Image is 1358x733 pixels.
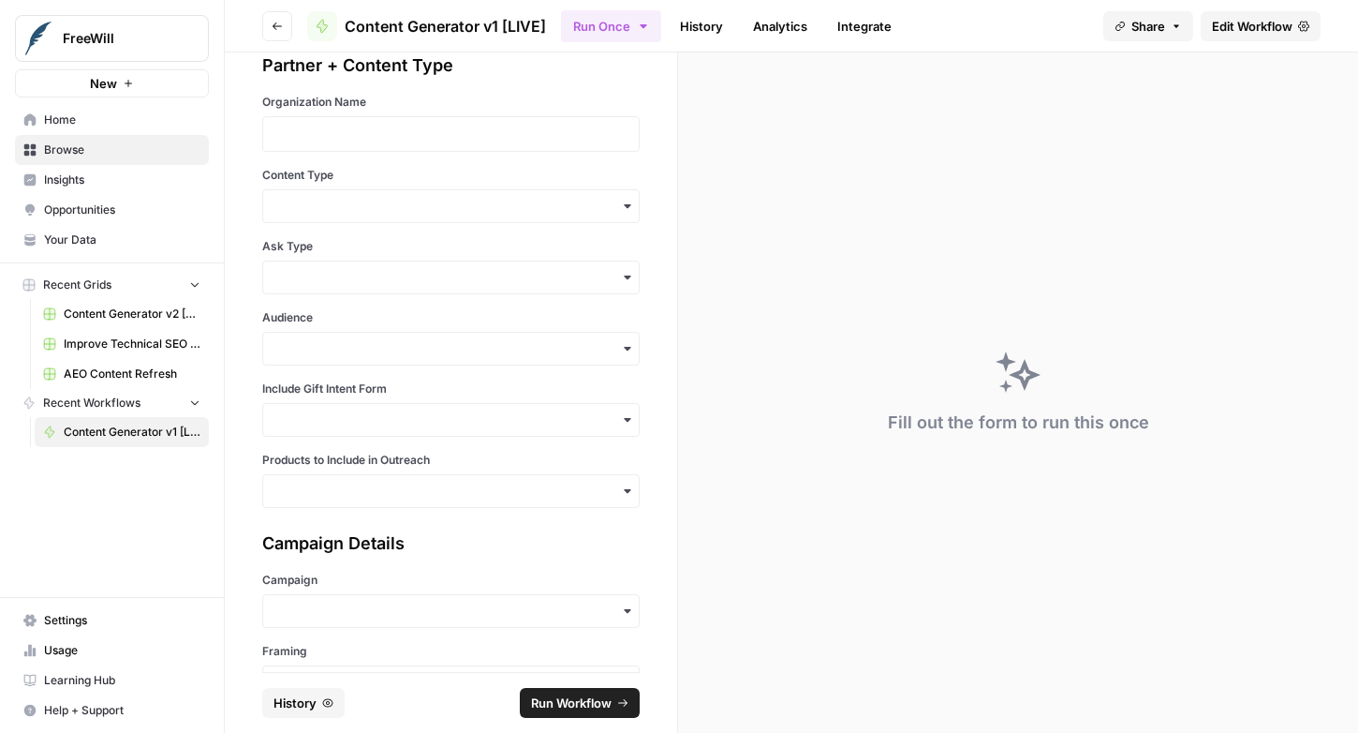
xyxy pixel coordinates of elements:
[44,702,200,719] span: Help + Support
[44,232,200,248] span: Your Data
[44,142,200,158] span: Browse
[262,452,640,469] label: Products to Include in Outreach
[15,225,209,255] a: Your Data
[531,694,612,712] span: Run Workflow
[1131,17,1165,36] span: Share
[262,94,640,111] label: Organization Name
[262,643,640,660] label: Framing
[15,195,209,225] a: Opportunities
[35,417,209,447] a: Content Generator v1 [LIVE]
[44,672,200,689] span: Learning Hub
[561,10,661,42] button: Run Once
[1103,11,1193,41] button: Share
[64,336,200,352] span: Improve Technical SEO for Page
[262,52,640,79] div: Partner + Content Type
[15,105,209,135] a: Home
[35,329,209,359] a: Improve Technical SEO for Page
[262,572,640,589] label: Campaign
[64,306,200,322] span: Content Generator v2 [DRAFT] Test
[44,112,200,128] span: Home
[273,694,317,712] span: History
[262,238,640,255] label: Ask Type
[63,29,176,48] span: FreeWill
[15,69,209,97] button: New
[262,381,640,397] label: Include Gift Intent Form
[15,135,209,165] a: Browse
[43,395,140,411] span: Recent Workflows
[826,11,903,41] a: Integrate
[1201,11,1321,41] a: Edit Workflow
[15,636,209,666] a: Usage
[64,366,200,382] span: AEO Content Refresh
[22,22,55,55] img: FreeWill Logo
[15,165,209,195] a: Insights
[44,612,200,629] span: Settings
[43,277,111,293] span: Recent Grids
[90,74,117,93] span: New
[15,15,209,62] button: Workspace: FreeWill
[35,299,209,329] a: Content Generator v2 [DRAFT] Test
[669,11,734,41] a: History
[520,688,640,718] button: Run Workflow
[262,309,640,326] label: Audience
[64,424,200,441] span: Content Generator v1 [LIVE]
[35,359,209,389] a: AEO Content Refresh
[15,606,209,636] a: Settings
[1212,17,1292,36] span: Edit Workflow
[888,410,1149,436] div: Fill out the form to run this once
[15,696,209,726] button: Help + Support
[262,688,345,718] button: History
[44,642,200,659] span: Usage
[262,531,640,557] div: Campaign Details
[44,172,200,188] span: Insights
[15,666,209,696] a: Learning Hub
[307,11,546,41] a: Content Generator v1 [LIVE]
[15,389,209,417] button: Recent Workflows
[345,15,546,37] span: Content Generator v1 [LIVE]
[44,202,200,218] span: Opportunities
[15,271,209,299] button: Recent Grids
[742,11,819,41] a: Analytics
[262,167,640,184] label: Content Type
